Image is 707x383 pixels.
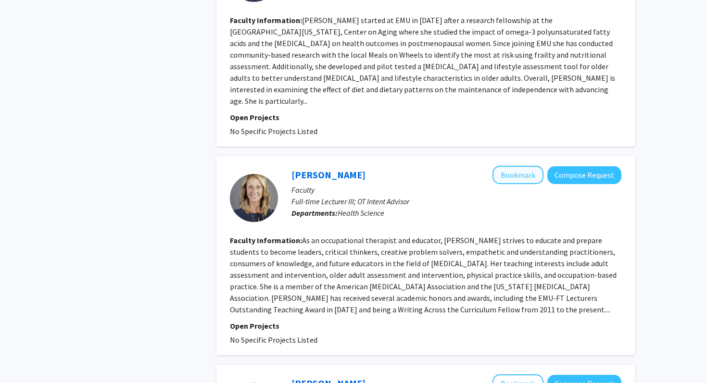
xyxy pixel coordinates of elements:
b: Faculty Information: [230,15,302,25]
fg-read-more: [PERSON_NAME] started at EMU in [DATE] after a research fellowship at the [GEOGRAPHIC_DATA][US_ST... [230,15,615,106]
p: Open Projects [230,320,621,332]
p: Faculty [291,184,621,196]
button: Add Sharon Holt to Bookmarks [492,166,543,184]
iframe: Chat [7,340,41,376]
p: Full-time Lecturer III; OT Intent Advisor [291,196,621,207]
fg-read-more: As an occupational therapist and educator, [PERSON_NAME] strives to educate and prepare students ... [230,235,617,314]
b: Faculty Information: [230,235,302,245]
a: [PERSON_NAME] [291,169,366,181]
button: Compose Request to Sharon Holt [547,166,621,184]
span: No Specific Projects Listed [230,335,317,345]
span: No Specific Projects Listed [230,126,317,136]
b: Departments: [291,208,338,218]
p: Open Projects [230,111,621,123]
span: Health Science [338,208,384,218]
